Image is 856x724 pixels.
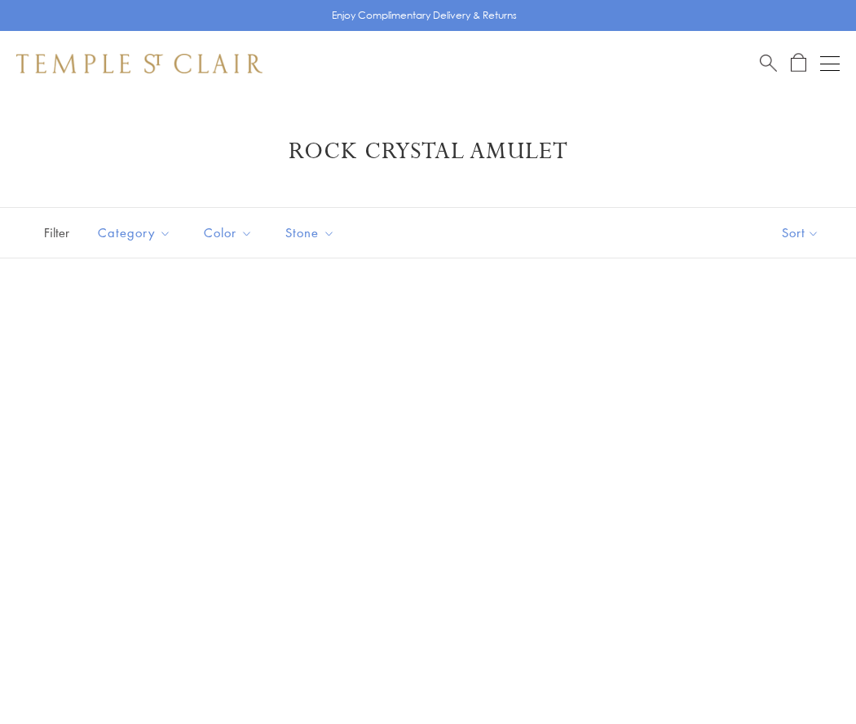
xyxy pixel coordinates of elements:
[791,53,806,73] a: Open Shopping Bag
[86,214,183,251] button: Category
[760,53,777,73] a: Search
[90,223,183,243] span: Category
[196,223,265,243] span: Color
[192,214,265,251] button: Color
[745,208,856,258] button: Show sort by
[41,137,815,166] h1: Rock Crystal Amulet
[332,7,517,24] p: Enjoy Complimentary Delivery & Returns
[16,54,263,73] img: Temple St. Clair
[273,214,347,251] button: Stone
[277,223,347,243] span: Stone
[820,54,840,73] button: Open navigation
